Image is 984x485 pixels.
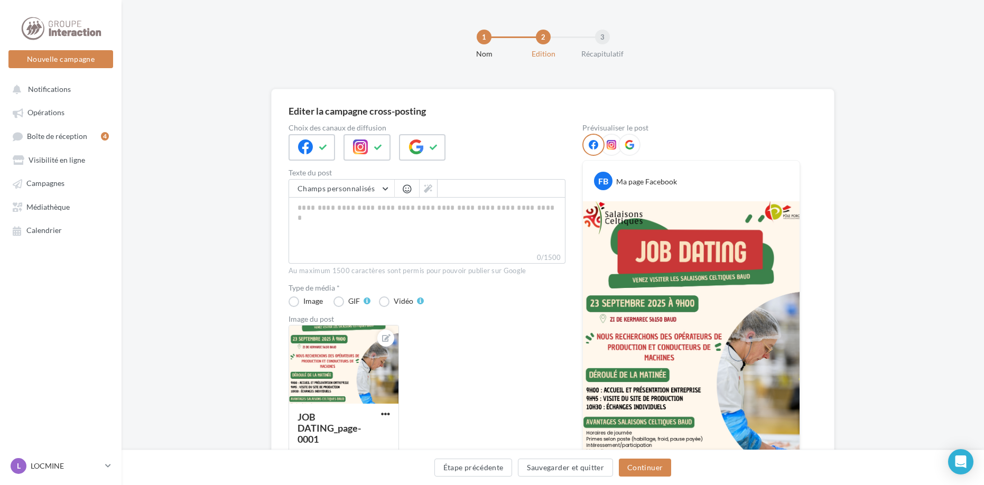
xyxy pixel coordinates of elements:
[477,30,491,44] div: 1
[948,449,973,474] div: Open Intercom Messenger
[536,30,551,44] div: 2
[6,79,111,98] button: Notifications
[6,220,115,239] a: Calendrier
[450,49,518,59] div: Nom
[518,459,613,477] button: Sauvegarder et quitter
[616,176,677,187] div: Ma page Facebook
[348,297,360,305] div: GIF
[31,461,101,471] p: LOCMINE
[101,132,109,141] div: 4
[27,108,64,117] span: Opérations
[8,456,113,476] a: L LOCMINE
[394,297,413,305] div: Vidéo
[298,411,361,445] div: JOB DATING_page-0001
[289,106,426,116] div: Editer la campagne cross-posting
[6,126,115,146] a: Boîte de réception4
[6,150,115,169] a: Visibilité en ligne
[303,297,323,305] div: Image
[29,155,85,164] span: Visibilité en ligne
[8,50,113,68] button: Nouvelle campagne
[289,266,565,276] div: Au maximum 1500 caractères sont permis pour pouvoir publier sur Google
[594,172,612,190] div: FB
[6,173,115,192] a: Campagnes
[595,30,610,44] div: 3
[289,169,565,176] label: Texte du post
[289,124,565,132] label: Choix des canaux de diffusion
[619,459,671,477] button: Continuer
[509,49,577,59] div: Edition
[289,180,394,198] button: Champs personnalisés
[26,202,70,211] span: Médiathèque
[582,124,800,132] div: Prévisualiser le post
[434,459,513,477] button: Étape précédente
[289,284,565,292] label: Type de média *
[27,132,87,141] span: Boîte de réception
[569,49,636,59] div: Récapitulatif
[26,179,64,188] span: Campagnes
[289,252,565,264] label: 0/1500
[6,102,115,122] a: Opérations
[298,184,375,193] span: Champs personnalisés
[26,226,62,235] span: Calendrier
[6,197,115,216] a: Médiathèque
[28,85,71,94] span: Notifications
[289,315,565,323] div: Image du post
[17,461,21,471] span: L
